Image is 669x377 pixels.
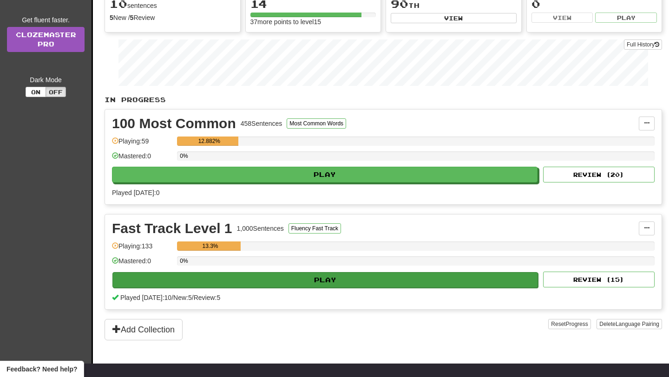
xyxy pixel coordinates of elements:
div: Fast Track Level 1 [112,221,232,235]
div: 12.882% [180,136,238,146]
div: Mastered: 0 [112,256,172,272]
div: 458 Sentences [241,119,282,128]
button: ResetProgress [548,319,590,329]
span: Language Pairing [616,321,659,327]
button: DeleteLanguage Pairing [597,319,662,329]
button: Fluency Fast Track [289,223,341,234]
button: Play [112,272,538,288]
span: Progress [566,321,588,327]
span: Open feedback widget [7,364,77,374]
button: View [531,13,593,23]
button: Play [595,13,657,23]
div: New / Review [110,13,236,22]
button: Play [112,167,538,182]
span: Review: 5 [194,294,221,301]
button: On [26,87,46,97]
strong: 5 [110,14,113,21]
a: ClozemasterPro [7,27,85,52]
strong: 5 [130,14,134,21]
div: Playing: 59 [112,136,172,152]
button: Most Common Words [287,118,346,129]
div: 1,000 Sentences [237,224,284,233]
button: Add Collection [105,319,183,340]
div: Mastered: 0 [112,151,172,167]
div: Dark Mode [7,75,85,84]
button: Off [46,87,66,97]
span: New: 5 [173,294,192,301]
button: Full History [624,39,662,50]
div: Playing: 133 [112,241,172,257]
span: / [192,294,194,301]
div: 13.3% [180,241,240,251]
div: 100 Most Common [112,117,236,130]
span: Played [DATE]: 10 [120,294,171,301]
button: Review (20) [543,167,655,182]
span: / [171,294,173,301]
div: 37 more points to level 15 [250,17,376,26]
button: View [391,13,517,23]
button: Review (15) [543,272,655,287]
div: Get fluent faster. [7,15,85,25]
p: In Progress [105,95,662,104]
span: Played [DATE]: 0 [112,189,159,196]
